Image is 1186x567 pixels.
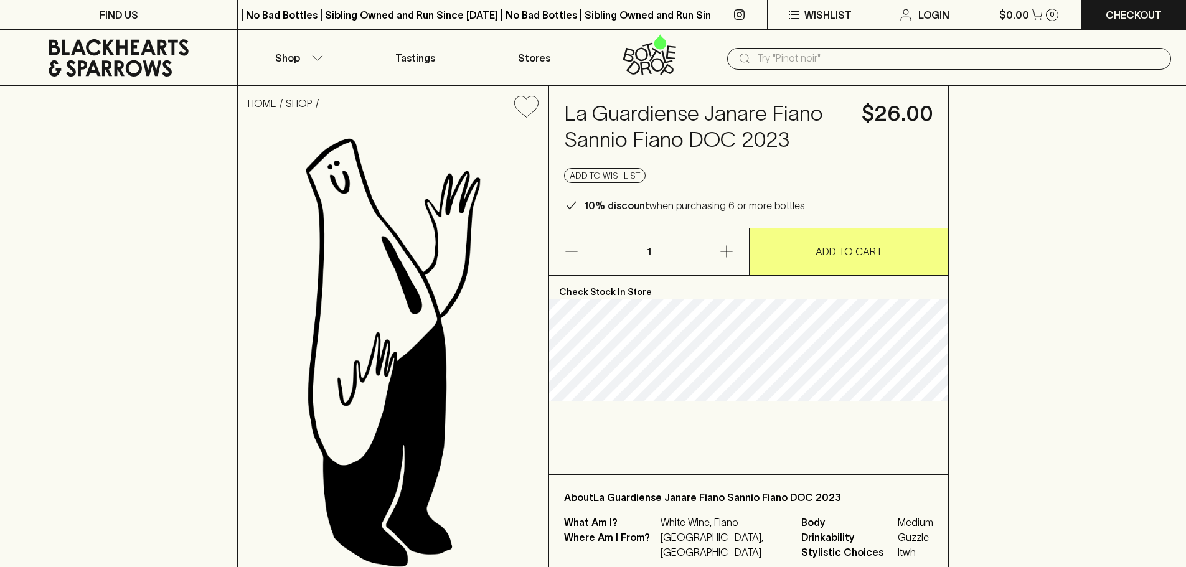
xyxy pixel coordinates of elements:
span: Itwh [898,545,933,560]
button: Add to wishlist [509,91,544,123]
p: $0.00 [999,7,1029,22]
p: Stores [518,50,550,65]
h4: La Guardiense Janare Fiano Sannio Fiano DOC 2023 [564,101,847,153]
span: Medium [898,515,933,530]
p: Shop [275,50,300,65]
a: HOME [248,98,276,109]
h4: $26.00 [862,101,933,127]
b: 10% discount [584,200,649,211]
p: 0 [1050,11,1055,18]
p: Checkout [1106,7,1162,22]
p: FIND US [100,7,138,22]
p: Wishlist [804,7,852,22]
span: Body [801,515,895,530]
p: when purchasing 6 or more bottles [584,198,805,213]
button: Shop [238,30,356,85]
p: ADD TO CART [816,244,882,259]
p: About La Guardiense Janare Fiano Sannio Fiano DOC 2023 [564,490,933,505]
p: What Am I? [564,515,657,530]
p: White Wine, Fiano [661,515,786,530]
input: Try "Pinot noir" [757,49,1161,68]
p: Login [918,7,949,22]
span: Stylistic Choices [801,545,895,560]
p: [GEOGRAPHIC_DATA], [GEOGRAPHIC_DATA] [661,530,786,560]
p: 1 [634,228,664,275]
a: SHOP [286,98,313,109]
span: Drinkability [801,530,895,545]
p: Check Stock In Store [549,276,948,299]
span: Guzzle [898,530,933,545]
button: Add to wishlist [564,168,646,183]
p: Tastings [395,50,435,65]
a: Tastings [356,30,474,85]
button: ADD TO CART [750,228,949,275]
a: Stores [475,30,593,85]
p: Where Am I From? [564,530,657,560]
